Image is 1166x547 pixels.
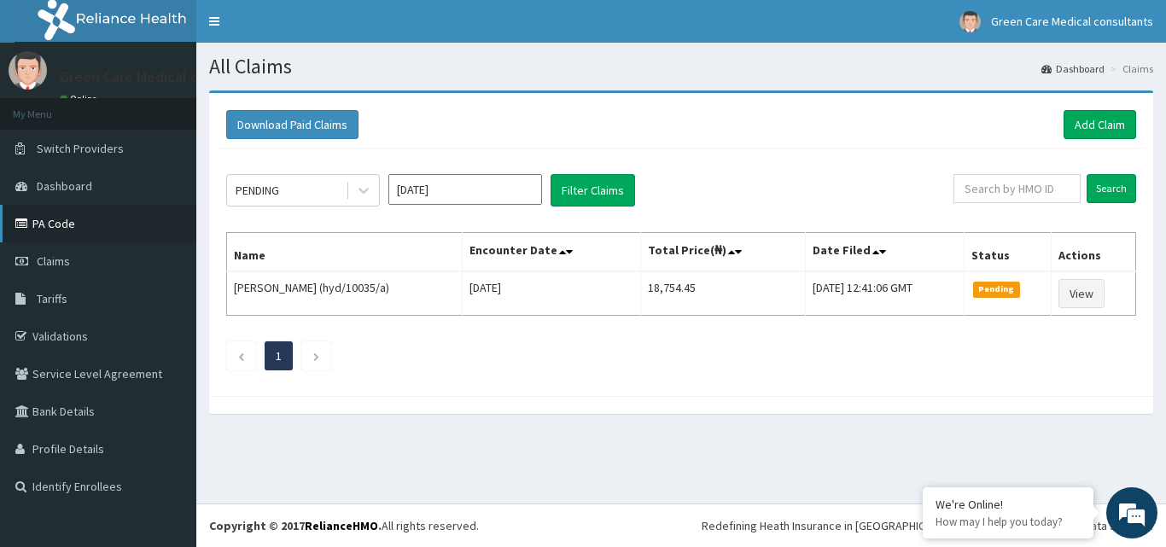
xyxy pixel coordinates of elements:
[37,291,67,306] span: Tariffs
[702,517,1153,534] div: Redefining Heath Insurance in [GEOGRAPHIC_DATA] using Telemedicine and Data Science!
[237,348,245,364] a: Previous page
[227,271,463,316] td: [PERSON_NAME] (hyd/10035/a)
[37,253,70,269] span: Claims
[1064,110,1136,139] a: Add Claim
[991,14,1153,29] span: Green Care Medical consultants
[953,174,1081,203] input: Search by HMO ID
[640,271,805,316] td: 18,754.45
[60,69,271,84] p: Green Care Medical consultants
[305,518,378,533] a: RelianceHMO
[463,233,640,272] th: Encounter Date
[226,110,359,139] button: Download Paid Claims
[312,348,320,364] a: Next page
[936,497,1081,512] div: We're Online!
[37,141,124,156] span: Switch Providers
[388,174,542,205] input: Select Month and Year
[209,518,382,533] strong: Copyright © 2017 .
[463,271,640,316] td: [DATE]
[9,51,47,90] img: User Image
[965,233,1052,272] th: Status
[227,233,463,272] th: Name
[959,11,981,32] img: User Image
[276,348,282,364] a: Page 1 is your current page
[1041,61,1105,76] a: Dashboard
[1087,174,1136,203] input: Search
[60,93,101,105] a: Online
[1052,233,1136,272] th: Actions
[236,182,279,199] div: PENDING
[209,55,1153,78] h1: All Claims
[196,503,1166,547] footer: All rights reserved.
[973,282,1020,297] span: Pending
[805,233,964,272] th: Date Filed
[37,178,92,194] span: Dashboard
[640,233,805,272] th: Total Price(₦)
[1058,279,1105,308] a: View
[551,174,635,207] button: Filter Claims
[1106,61,1153,76] li: Claims
[936,515,1081,529] p: How may I help you today?
[805,271,964,316] td: [DATE] 12:41:06 GMT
